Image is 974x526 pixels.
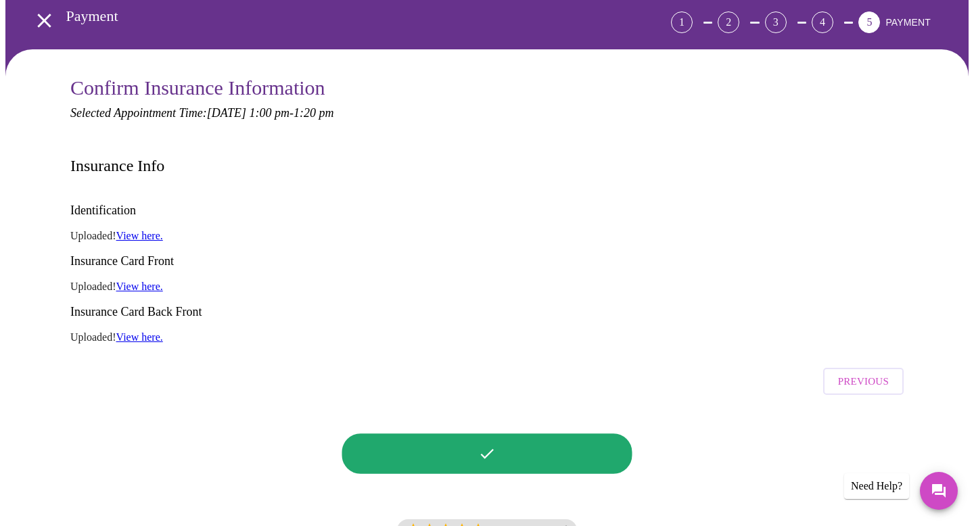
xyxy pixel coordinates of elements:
[858,11,880,33] div: 5
[70,331,904,343] p: Uploaded!
[823,368,904,395] button: Previous
[70,157,164,175] h3: Insurance Info
[838,373,889,390] span: Previous
[718,11,739,33] div: 2
[920,472,958,510] button: Messages
[70,230,904,242] p: Uploaded!
[812,11,833,33] div: 4
[70,76,904,99] h3: Confirm Insurance Information
[66,7,596,25] h3: Payment
[765,11,787,33] div: 3
[70,281,904,293] p: Uploaded!
[70,204,904,218] h3: Identification
[70,106,333,120] em: Selected Appointment Time: [DATE] 1:00 pm - 1:20 pm
[70,254,904,268] h3: Insurance Card Front
[70,305,904,319] h3: Insurance Card Back Front
[24,1,64,41] button: open drawer
[116,230,163,241] a: View here.
[116,281,163,292] a: View here.
[844,473,909,499] div: Need Help?
[885,17,931,28] span: PAYMENT
[116,331,163,343] a: View here.
[671,11,693,33] div: 1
